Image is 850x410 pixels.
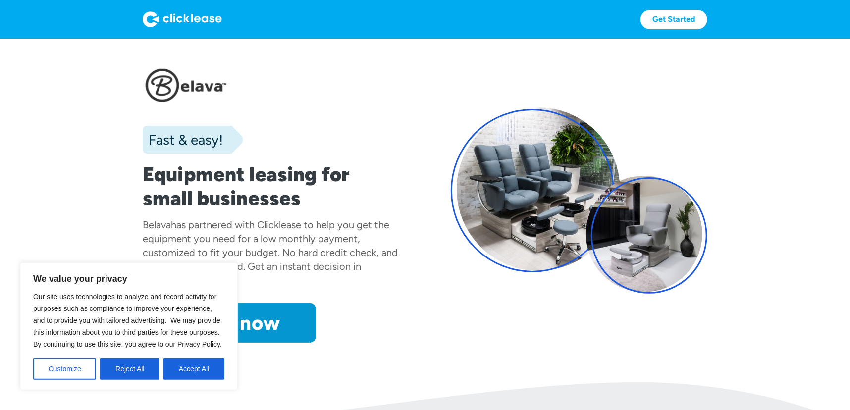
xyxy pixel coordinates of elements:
[20,262,238,390] div: We value your privacy
[33,293,222,348] span: Our site uses technologies to analyze and record activity for purposes such as compliance to impr...
[143,11,222,27] img: Logo
[143,162,399,210] h1: Equipment leasing for small businesses
[33,358,96,380] button: Customize
[143,130,223,150] div: Fast & easy!
[163,358,224,380] button: Accept All
[143,219,171,231] div: Belava
[33,273,224,285] p: We value your privacy
[100,358,159,380] button: Reject All
[143,219,398,286] div: has partnered with Clicklease to help you get the equipment you need for a low monthly payment, c...
[640,10,707,29] a: Get Started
